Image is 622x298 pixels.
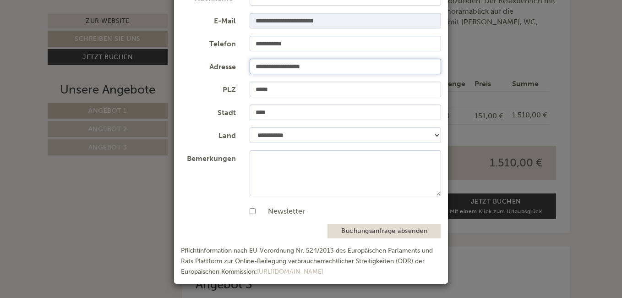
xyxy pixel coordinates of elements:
[174,105,243,118] label: Stadt
[327,224,441,238] button: Buchungsanfrage absenden
[174,82,243,95] label: PLZ
[257,268,323,276] a: [URL][DOMAIN_NAME]
[306,242,361,258] button: Senden
[174,36,243,50] label: Telefon
[259,206,305,217] label: Newsletter
[181,247,433,276] small: Pflichtinformation nach EU-Verordnung Nr. 524/2013 des Europäischen Parlaments und Rats Plattform...
[14,27,153,34] div: Hotel [GEOGRAPHIC_DATA]
[164,7,197,22] div: [DATE]
[14,44,153,51] small: 13:06
[174,150,243,164] label: Bemerkungen
[7,25,158,53] div: Guten Tag, wie können wir Ihnen helfen?
[174,127,243,141] label: Land
[174,59,243,72] label: Adresse
[174,13,243,27] label: E-Mail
